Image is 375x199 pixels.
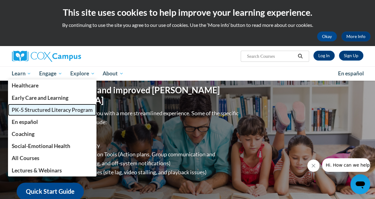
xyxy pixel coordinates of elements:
[29,168,240,177] li: Diminished progression issues (site lag, video stalling, and playback issues)
[341,32,370,41] a: More Info
[334,67,368,80] a: En español
[12,155,39,161] span: All Courses
[29,150,240,168] li: Enhanced Group Collaboration Tools (Action plans, Group communication and collaboration tools, re...
[29,141,240,150] li: Greater Device Compatibility
[350,174,370,194] iframe: Button to launch messaging window
[339,51,363,61] a: Register
[12,107,92,113] span: PK-5 Structured Literacy Program
[12,167,62,174] span: Lectures & Webinars
[296,53,305,60] button: Search
[35,66,66,81] a: Engage
[246,53,296,60] input: Search Courses
[17,85,240,106] h1: Welcome to the new and improved [PERSON_NAME][GEOGRAPHIC_DATA]
[8,140,97,152] a: Social-Emotional Health
[12,131,34,137] span: Coaching
[12,51,81,62] img: Cox Campus
[103,70,124,77] span: About
[39,70,62,77] span: Engage
[12,143,70,149] span: Social-Emotional Health
[5,22,370,28] p: By continuing to use the site you agree to our use of cookies. Use the ‘More info’ button to read...
[12,119,38,125] span: En español
[313,51,335,61] a: Log In
[8,66,35,81] a: Learn
[7,66,368,81] div: Main menu
[66,66,99,81] a: Explore
[70,70,95,77] span: Explore
[12,82,38,89] span: Healthcare
[8,104,97,116] a: PK-5 Structured Literacy Program
[12,95,68,101] span: Early Care and Learning
[338,70,364,77] span: En español
[8,116,97,128] a: En español
[99,66,128,81] a: About
[8,164,97,176] a: Lectures & Webinars
[307,159,320,172] iframe: Close message
[29,132,240,141] li: Improved Site Navigation
[12,51,123,62] a: Cox Campus
[8,128,97,140] a: Coaching
[8,92,97,104] a: Early Care and Learning
[12,70,31,77] span: Learn
[8,152,97,164] a: All Courses
[4,4,50,9] span: Hi. How can we help?
[5,6,370,19] h2: This site uses cookies to help improve your learning experience.
[8,79,97,91] a: Healthcare
[317,32,337,41] button: Okay
[322,158,370,172] iframe: Message from company
[17,109,240,127] p: Overall, we are proud to provide you with a more streamlined experience. Some of the specific cha...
